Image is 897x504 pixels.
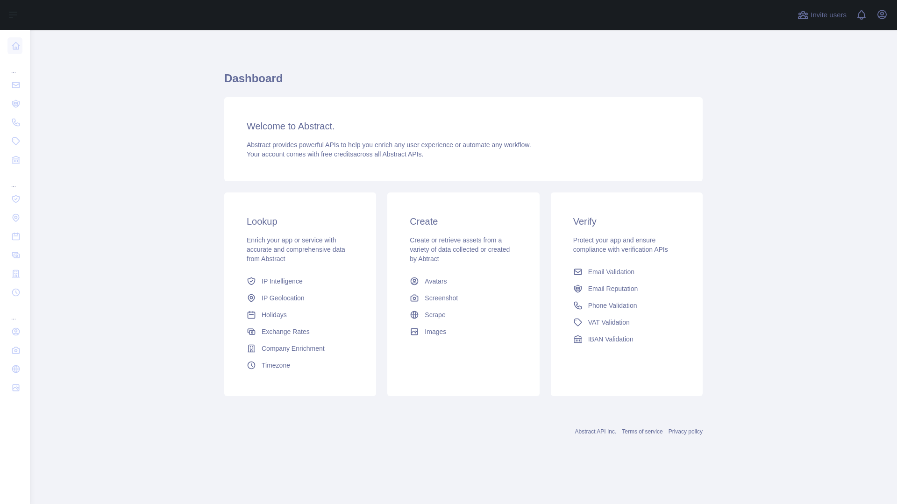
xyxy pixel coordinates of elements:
[669,428,703,435] a: Privacy policy
[243,273,357,290] a: IP Intelligence
[321,150,353,158] span: free credits
[243,323,357,340] a: Exchange Rates
[573,215,680,228] h3: Verify
[410,236,510,263] span: Create or retrieve assets from a variety of data collected or created by Abtract
[588,334,634,344] span: IBAN Validation
[406,273,520,290] a: Avatars
[570,280,684,297] a: Email Reputation
[796,7,848,22] button: Invite users
[588,284,638,293] span: Email Reputation
[811,10,847,21] span: Invite users
[588,318,630,327] span: VAT Validation
[247,120,680,133] h3: Welcome to Abstract.
[570,331,684,348] a: IBAN Validation
[262,310,287,319] span: Holidays
[425,327,446,336] span: Images
[588,301,637,310] span: Phone Validation
[406,306,520,323] a: Scrape
[7,56,22,75] div: ...
[247,236,345,263] span: Enrich your app or service with accurate and comprehensive data from Abstract
[425,310,445,319] span: Scrape
[243,290,357,306] a: IP Geolocation
[570,297,684,314] a: Phone Validation
[570,263,684,280] a: Email Validation
[406,290,520,306] a: Screenshot
[262,293,305,303] span: IP Geolocation
[224,71,703,93] h1: Dashboard
[247,150,423,158] span: Your account comes with across all Abstract APIs.
[247,215,354,228] h3: Lookup
[243,357,357,374] a: Timezone
[425,277,447,286] span: Avatars
[570,314,684,331] a: VAT Validation
[425,293,458,303] span: Screenshot
[410,215,517,228] h3: Create
[406,323,520,340] a: Images
[262,344,325,353] span: Company Enrichment
[262,361,290,370] span: Timezone
[622,428,662,435] a: Terms of service
[573,236,668,253] span: Protect your app and ensure compliance with verification APIs
[243,306,357,323] a: Holidays
[247,141,531,149] span: Abstract provides powerful APIs to help you enrich any user experience or automate any workflow.
[243,340,357,357] a: Company Enrichment
[575,428,617,435] a: Abstract API Inc.
[588,267,634,277] span: Email Validation
[262,327,310,336] span: Exchange Rates
[7,170,22,189] div: ...
[262,277,303,286] span: IP Intelligence
[7,303,22,321] div: ...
